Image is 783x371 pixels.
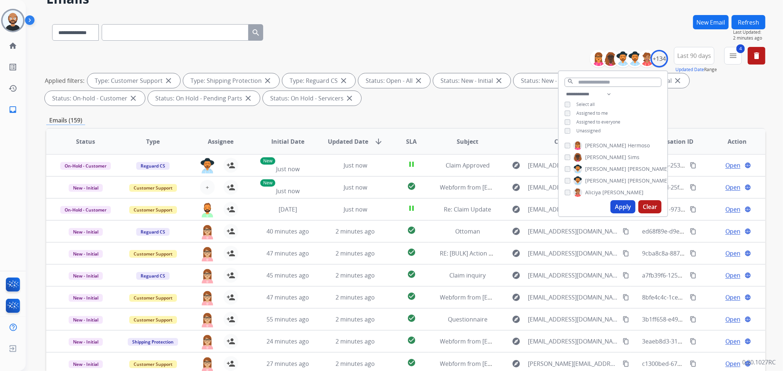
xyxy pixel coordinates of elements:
span: Type [146,137,160,146]
mat-icon: person_add [226,337,235,346]
span: Just now [276,165,300,173]
span: [PERSON_NAME] [585,165,626,173]
mat-icon: explore [512,205,521,214]
span: 2 minutes ago [336,227,375,235]
mat-icon: explore [512,337,521,346]
mat-icon: check_circle [407,226,416,235]
button: 4 [724,47,742,65]
span: Customer Support [129,206,177,214]
mat-icon: person_add [226,183,235,192]
span: Just now [344,205,367,213]
span: Open [725,227,740,236]
span: 2 minutes ago [336,249,375,257]
span: 2 minutes ago [336,293,375,301]
span: Last Updated: [733,29,765,35]
mat-icon: explore [512,271,521,280]
img: agent-avatar [200,224,215,239]
span: Hermoso [628,142,650,149]
mat-icon: language [744,272,751,279]
span: Sims [628,154,639,161]
span: Webform from [EMAIL_ADDRESS][DOMAIN_NAME] on [DATE] [440,183,606,191]
mat-icon: content_copy [690,250,696,257]
span: Customer Support [129,184,177,192]
span: Assigned to everyone [576,119,620,125]
mat-icon: language [744,206,751,213]
span: [EMAIL_ADDRESS][DOMAIN_NAME] [528,183,618,192]
mat-icon: content_copy [690,228,696,235]
span: Unassigned [576,128,601,134]
mat-icon: explore [512,249,521,258]
mat-icon: check_circle [407,314,416,323]
span: Status [76,137,95,146]
span: Range [675,66,717,73]
mat-icon: person_add [226,227,235,236]
span: 47 minutes ago [267,249,309,257]
span: [PERSON_NAME] [602,189,644,196]
mat-icon: close [263,76,272,85]
span: 55 minutes ago [267,315,309,323]
div: Status: New - Reply [514,73,591,88]
img: agent-avatar [200,312,215,327]
span: New - Initial [69,360,103,368]
img: agent-avatar [200,246,215,261]
mat-icon: content_copy [690,294,696,301]
mat-icon: check_circle [407,182,416,191]
mat-icon: person_add [226,315,235,324]
span: 4 [736,44,745,53]
mat-icon: language [744,184,751,191]
span: Re: Claim Update [444,205,491,213]
span: [EMAIL_ADDRESS][DOMAIN_NAME] [528,337,618,346]
mat-icon: content_copy [623,272,629,279]
mat-icon: explore [512,161,521,170]
mat-icon: search [567,78,574,85]
span: 2 minutes ago [336,360,375,368]
mat-icon: search [251,28,260,37]
button: Refresh [732,15,765,29]
span: Customer Support [129,316,177,324]
span: Open [725,337,740,346]
span: [PERSON_NAME][EMAIL_ADDRESS][DOMAIN_NAME] [528,359,618,368]
span: 27 minutes ago [267,360,309,368]
span: [EMAIL_ADDRESS][PERSON_NAME][DOMAIN_NAME] [528,161,618,170]
div: Type: Customer Support [87,73,180,88]
mat-icon: language [744,316,751,323]
mat-icon: list_alt [8,63,17,71]
span: [EMAIL_ADDRESS][DOMAIN_NAME] [528,205,618,214]
mat-icon: language [744,294,751,301]
p: 0.20.1027RC [742,358,776,367]
p: Emails (159) [46,116,85,125]
mat-icon: person_add [226,249,235,258]
span: 2 minutes ago [336,337,375,345]
span: 40 minutes ago [267,227,309,235]
span: Open [725,315,740,324]
div: Type: Shipping Protection [183,73,279,88]
div: Status: New - Initial [433,73,511,88]
mat-icon: explore [512,359,521,368]
span: Select all [576,101,595,107]
mat-icon: explore [512,227,521,236]
img: agent-avatar [200,334,215,349]
mat-icon: content_copy [623,228,629,235]
mat-icon: person_add [226,205,235,214]
span: Open [725,271,740,280]
span: RE: [BULK] Action required: Extend claim approved for replacement [440,249,626,257]
span: Just now [344,183,367,191]
span: Questionnaire [448,315,487,323]
span: Customer [554,137,583,146]
span: Assignee [208,137,233,146]
span: Updated Date [328,137,368,146]
mat-icon: content_copy [690,360,696,367]
span: 8bfe4c4c-1ce5-4242-9839-f0db04b55e38 [642,293,753,301]
span: Webform from [EMAIL_ADDRESS][DOMAIN_NAME] on [DATE] [440,360,606,368]
mat-icon: content_copy [690,338,696,345]
span: 2 minutes ago [733,35,765,41]
mat-icon: content_copy [623,294,629,301]
span: SLA [406,137,417,146]
button: Updated Date [675,67,704,73]
img: agent-avatar [200,268,215,283]
span: New - Initial [69,338,103,346]
span: 24 minutes ago [267,337,309,345]
span: [PERSON_NAME] [628,165,669,173]
span: Webform from [EMAIL_ADDRESS][DOMAIN_NAME] on [DATE] [440,337,606,345]
span: Webform from [EMAIL_ADDRESS][DOMAIN_NAME] on [DATE] [440,293,606,301]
